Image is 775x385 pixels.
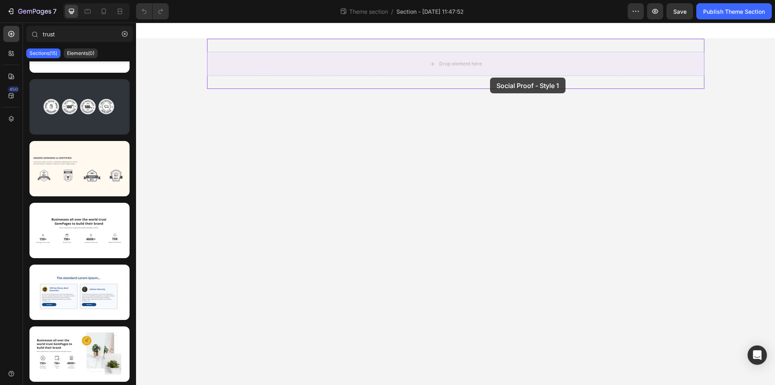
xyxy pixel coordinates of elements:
[666,3,693,19] button: Save
[673,8,687,15] span: Save
[703,7,765,16] div: Publish Theme Section
[53,6,57,16] p: 7
[348,7,390,16] span: Theme section
[748,345,767,365] div: Open Intercom Messenger
[3,3,60,19] button: 7
[136,23,775,385] iframe: Design area
[391,7,393,16] span: /
[136,3,169,19] div: Undo/Redo
[8,86,19,93] div: 450
[67,50,94,57] p: Elements(0)
[696,3,772,19] button: Publish Theme Section
[29,50,57,57] p: Sections(15)
[396,7,464,16] span: Section - [DATE] 11:47:52
[26,26,133,42] input: Search Sections & Elements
